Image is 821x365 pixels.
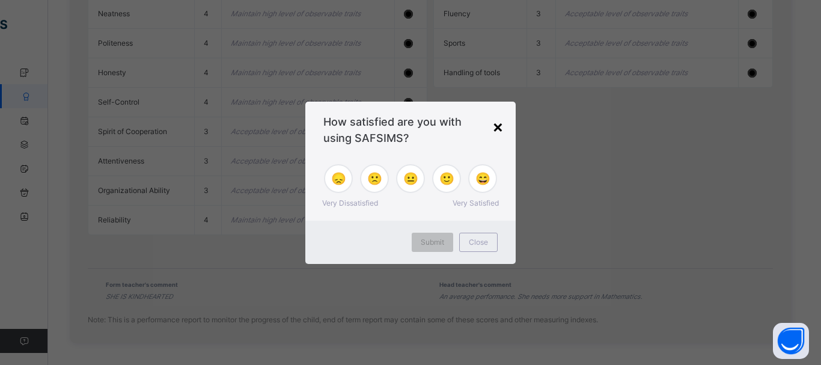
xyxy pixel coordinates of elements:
[773,323,809,359] button: Open asap
[367,170,382,188] span: 🙁
[475,170,490,188] span: 😄
[421,237,444,248] span: Submit
[322,198,378,209] span: Very Dissatisfied
[492,114,504,139] div: ×
[469,237,488,248] span: Close
[403,170,418,188] span: 😐
[439,170,454,188] span: 🙂
[323,114,498,146] span: How satisfied are you with using SAFSIMS?
[331,170,346,188] span: 😞
[453,198,499,209] span: Very Satisfied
